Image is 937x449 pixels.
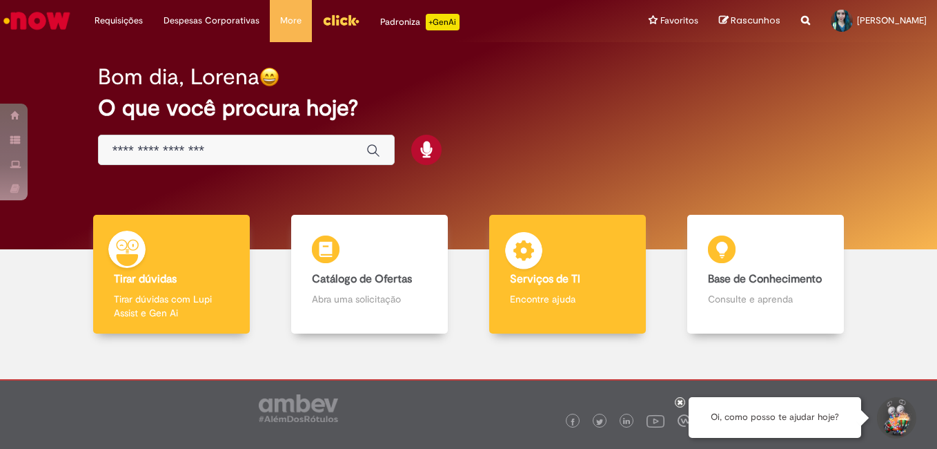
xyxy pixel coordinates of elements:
[678,414,690,427] img: logo_footer_workplace.png
[731,14,780,27] span: Rascunhos
[259,394,338,422] img: logo_footer_ambev_rotulo_gray.png
[689,397,861,438] div: Oi, como posso te ajudar hoje?
[95,14,143,28] span: Requisições
[708,272,822,286] b: Base de Conhecimento
[708,292,824,306] p: Consulte e aprenda
[667,215,865,334] a: Base de Conhecimento Consulte e aprenda
[510,272,580,286] b: Serviços de TI
[280,14,302,28] span: More
[857,15,927,26] span: [PERSON_NAME]
[98,65,259,89] h2: Bom dia, Lorena
[510,292,626,306] p: Encontre ajuda
[270,215,468,334] a: Catálogo de Ofertas Abra uma solicitação
[569,419,576,426] img: logo_footer_facebook.png
[1,7,72,35] img: ServiceNow
[647,412,664,430] img: logo_footer_youtube.png
[259,67,279,87] img: happy-face.png
[72,215,270,334] a: Tirar dúvidas Tirar dúvidas com Lupi Assist e Gen Ai
[312,272,412,286] b: Catálogo de Ofertas
[596,419,603,426] img: logo_footer_twitter.png
[322,10,359,30] img: click_logo_yellow_360x200.png
[875,397,916,439] button: Iniciar Conversa de Suporte
[114,272,177,286] b: Tirar dúvidas
[380,14,460,30] div: Padroniza
[660,14,698,28] span: Favoritos
[468,215,667,334] a: Serviços de TI Encontre ajuda
[98,96,840,120] h2: O que você procura hoje?
[426,14,460,30] p: +GenAi
[719,15,780,28] a: Rascunhos
[312,292,428,306] p: Abra uma solicitação
[164,14,259,28] span: Despesas Corporativas
[114,292,230,320] p: Tirar dúvidas com Lupi Assist e Gen Ai
[623,418,630,426] img: logo_footer_linkedin.png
